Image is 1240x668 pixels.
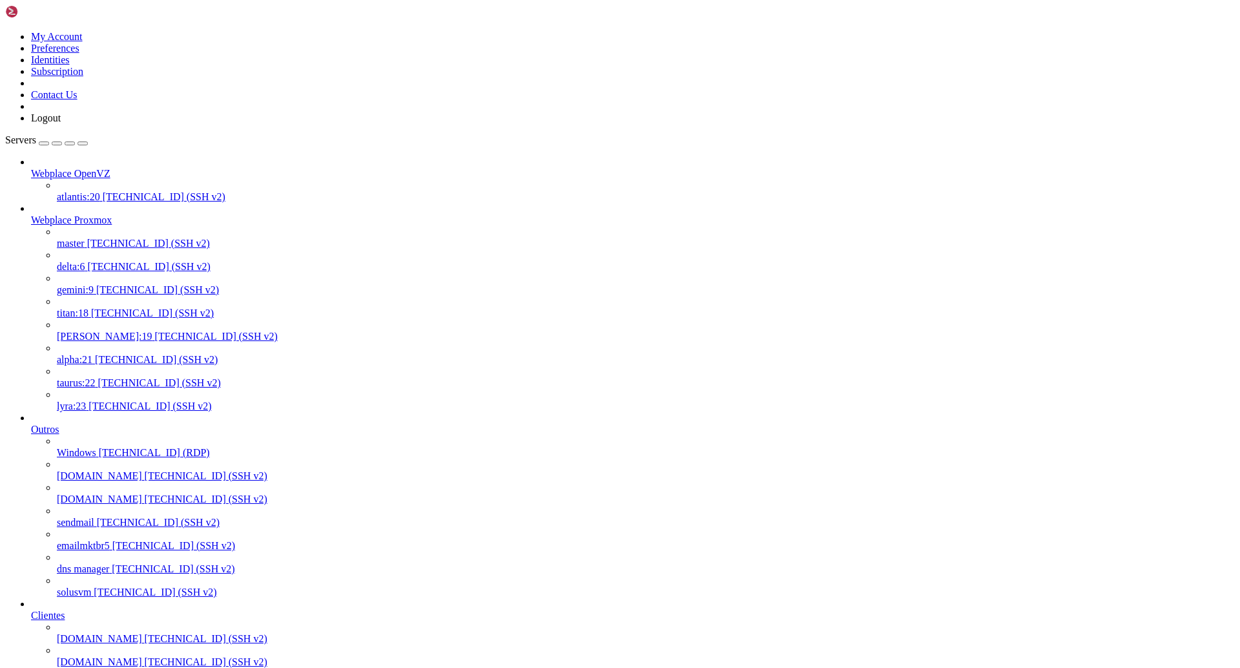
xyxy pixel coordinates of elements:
span: [TECHNICAL_ID] (SSH v2) [88,401,211,412]
span: Webplace Proxmox [31,214,112,225]
span: [TECHNICAL_ID] (SSH v2) [91,308,214,318]
span: atlantis:20 [57,191,100,202]
li: lyra:23 [TECHNICAL_ID] (SSH v2) [57,389,1235,412]
a: Webplace Proxmox [31,214,1235,226]
span: [TECHNICAL_ID] (SSH v2) [145,633,267,644]
span: [TECHNICAL_ID] (SSH v2) [96,284,219,295]
li: titan:18 [TECHNICAL_ID] (SSH v2) [57,296,1235,319]
span: Outros [31,424,59,435]
span: Servers [5,134,36,145]
li: Webplace Proxmox [31,203,1235,412]
span: dns manager [57,563,109,574]
span: taurus:22 [57,377,96,388]
li: [DOMAIN_NAME] [TECHNICAL_ID] (SSH v2) [57,621,1235,645]
span: [TECHNICAL_ID] (SSH v2) [112,540,235,551]
a: Preferences [31,43,79,54]
li: [PERSON_NAME]:19 [TECHNICAL_ID] (SSH v2) [57,319,1235,342]
li: emailmktbr5 [TECHNICAL_ID] (SSH v2) [57,528,1235,552]
li: Webplace OpenVZ [31,156,1235,203]
span: [DOMAIN_NAME] [57,470,142,481]
li: dns manager [TECHNICAL_ID] (SSH v2) [57,552,1235,575]
a: Servers [5,134,88,145]
li: taurus:22 [TECHNICAL_ID] (SSH v2) [57,366,1235,389]
li: gemini:9 [TECHNICAL_ID] (SSH v2) [57,273,1235,296]
span: [TECHNICAL_ID] (SSH v2) [94,587,216,598]
a: Webplace OpenVZ [31,168,1235,180]
span: gemini:9 [57,284,94,295]
li: alpha:21 [TECHNICAL_ID] (SSH v2) [57,342,1235,366]
span: [TECHNICAL_ID] (SSH v2) [87,238,210,249]
a: solusvm [TECHNICAL_ID] (SSH v2) [57,587,1235,598]
img: Shellngn [5,5,79,18]
li: [DOMAIN_NAME] [TECHNICAL_ID] (SSH v2) [57,645,1235,668]
a: delta:6 [TECHNICAL_ID] (SSH v2) [57,261,1235,273]
span: [TECHNICAL_ID] (SSH v2) [145,470,267,481]
a: Identities [31,54,70,65]
a: [DOMAIN_NAME] [TECHNICAL_ID] (SSH v2) [57,494,1235,505]
a: sendmail [TECHNICAL_ID] (SSH v2) [57,517,1235,528]
a: Subscription [31,66,83,77]
a: [DOMAIN_NAME] [TECHNICAL_ID] (SSH v2) [57,633,1235,645]
a: lyra:23 [TECHNICAL_ID] (SSH v2) [57,401,1235,412]
span: [TECHNICAL_ID] (SSH v2) [103,191,225,202]
a: Outros [31,424,1235,435]
a: atlantis:20 [TECHNICAL_ID] (SSH v2) [57,191,1235,203]
a: My Account [31,31,83,42]
span: Clientes [31,610,65,621]
li: delta:6 [TECHNICAL_ID] (SSH v2) [57,249,1235,273]
li: solusvm [TECHNICAL_ID] (SSH v2) [57,575,1235,598]
span: emailmktbr5 [57,540,110,551]
a: emailmktbr5 [TECHNICAL_ID] (SSH v2) [57,540,1235,552]
span: Windows [57,447,96,458]
a: [DOMAIN_NAME] [TECHNICAL_ID] (SSH v2) [57,656,1235,668]
a: alpha:21 [TECHNICAL_ID] (SSH v2) [57,354,1235,366]
span: [TECHNICAL_ID] (SSH v2) [98,377,221,388]
li: [DOMAIN_NAME] [TECHNICAL_ID] (SSH v2) [57,482,1235,505]
span: [TECHNICAL_ID] (SSH v2) [145,494,267,505]
span: solusvm [57,587,91,598]
span: [DOMAIN_NAME] [57,633,142,644]
span: [TECHNICAL_ID] (SSH v2) [145,656,267,667]
span: [TECHNICAL_ID] (SSH v2) [112,563,234,574]
span: alpha:21 [57,354,92,365]
a: dns manager [TECHNICAL_ID] (SSH v2) [57,563,1235,575]
a: taurus:22 [TECHNICAL_ID] (SSH v2) [57,377,1235,389]
span: [TECHNICAL_ID] (SSH v2) [97,517,220,528]
span: sendmail [57,517,94,528]
li: master [TECHNICAL_ID] (SSH v2) [57,226,1235,249]
a: master [TECHNICAL_ID] (SSH v2) [57,238,1235,249]
li: atlantis:20 [TECHNICAL_ID] (SSH v2) [57,180,1235,203]
a: gemini:9 [TECHNICAL_ID] (SSH v2) [57,284,1235,296]
a: [PERSON_NAME]:19 [TECHNICAL_ID] (SSH v2) [57,331,1235,342]
li: Windows [TECHNICAL_ID] (RDP) [57,435,1235,459]
li: [DOMAIN_NAME] [TECHNICAL_ID] (SSH v2) [57,459,1235,482]
span: [DOMAIN_NAME] [57,494,142,505]
span: [TECHNICAL_ID] (SSH v2) [155,331,278,342]
span: [TECHNICAL_ID] (RDP) [99,447,210,458]
span: [PERSON_NAME]:19 [57,331,152,342]
span: [TECHNICAL_ID] (SSH v2) [88,261,211,272]
span: Webplace OpenVZ [31,168,110,179]
span: delta:6 [57,261,85,272]
span: [DOMAIN_NAME] [57,656,142,667]
a: Clientes [31,610,1235,621]
a: titan:18 [TECHNICAL_ID] (SSH v2) [57,308,1235,319]
a: Windows [TECHNICAL_ID] (RDP) [57,447,1235,459]
span: titan:18 [57,308,88,318]
span: master [57,238,85,249]
a: [DOMAIN_NAME] [TECHNICAL_ID] (SSH v2) [57,470,1235,482]
span: [TECHNICAL_ID] (SSH v2) [95,354,218,365]
li: sendmail [TECHNICAL_ID] (SSH v2) [57,505,1235,528]
a: Logout [31,112,61,123]
li: Outros [31,412,1235,598]
span: lyra:23 [57,401,86,412]
a: Contact Us [31,89,77,100]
